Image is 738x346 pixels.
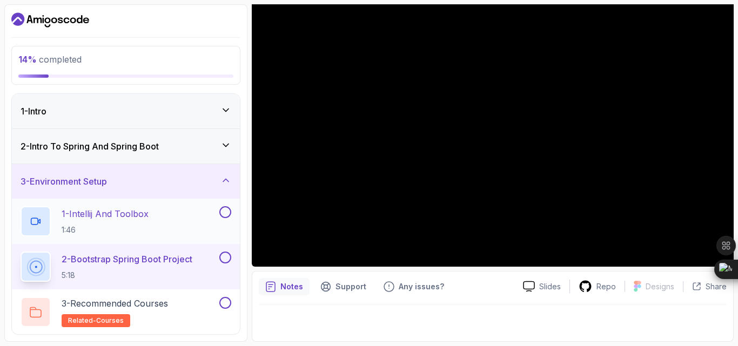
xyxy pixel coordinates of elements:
[514,281,569,292] a: Slides
[21,140,159,153] h3: 2 - Intro To Spring And Spring Boot
[280,281,303,292] p: Notes
[62,207,149,220] p: 1 - Intellij And Toolbox
[336,281,366,292] p: Support
[21,105,46,118] h3: 1 - Intro
[21,175,107,188] h3: 3 - Environment Setup
[62,270,192,281] p: 5:18
[21,206,231,236] button: 1-Intellij And Toolbox1:46
[377,278,451,295] button: Feedback button
[399,281,444,292] p: Any issues?
[314,278,373,295] button: Support button
[62,253,192,266] p: 2 - Bootstrap Spring Boot Project
[21,297,231,327] button: 3-Recommended Coursesrelated-courses
[12,94,240,128] button: 1-Intro
[683,281,727,292] button: Share
[646,281,674,292] p: Designs
[596,281,616,292] p: Repo
[570,280,625,293] a: Repo
[18,54,37,65] span: 14 %
[68,316,124,325] span: related-courses
[62,225,149,235] p: 1:46
[259,278,310,295] button: notes button
[12,164,240,199] button: 3-Environment Setup
[21,252,231,282] button: 2-Bootstrap Spring Boot Project5:18
[11,11,89,29] a: Dashboard
[62,297,168,310] p: 3 - Recommended Courses
[12,129,240,164] button: 2-Intro To Spring And Spring Boot
[706,281,727,292] p: Share
[18,54,82,65] span: completed
[539,281,561,292] p: Slides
